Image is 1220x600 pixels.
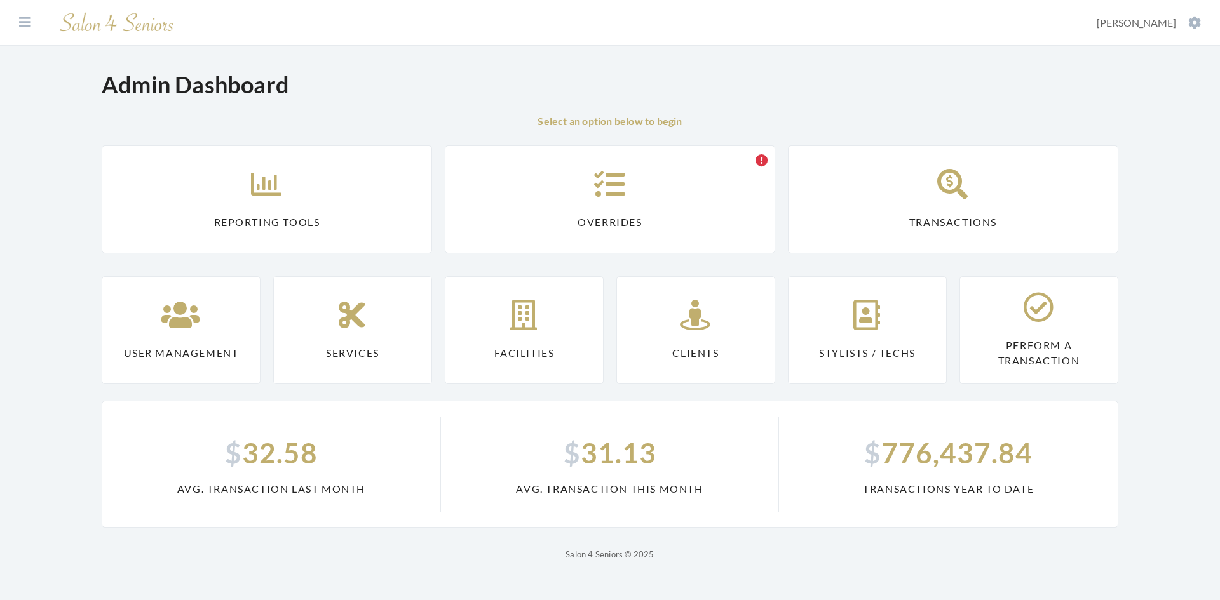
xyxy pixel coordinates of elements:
[456,481,764,497] span: Avg. Transaction This Month
[788,276,947,384] a: Stylists / Techs
[102,145,432,253] a: Reporting Tools
[794,432,1102,474] span: 776,437.84
[445,145,775,253] a: Overrides
[102,71,289,98] h1: Admin Dashboard
[788,145,1118,253] a: Transactions
[102,276,261,384] a: User Management
[1093,16,1205,30] button: [PERSON_NAME]
[794,481,1102,497] span: Transactions Year To Date
[118,432,425,474] span: 32.58
[273,276,432,384] a: Services
[102,547,1118,562] p: Salon 4 Seniors © 2025
[53,8,180,37] img: Salon 4 Seniors
[616,276,775,384] a: Clients
[959,276,1118,384] a: Perform a Transaction
[1097,17,1176,29] span: [PERSON_NAME]
[102,114,1118,129] p: Select an option below to begin
[118,481,425,497] span: Avg. Transaction Last Month
[456,432,764,474] span: 31.13
[445,276,604,384] a: Facilities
